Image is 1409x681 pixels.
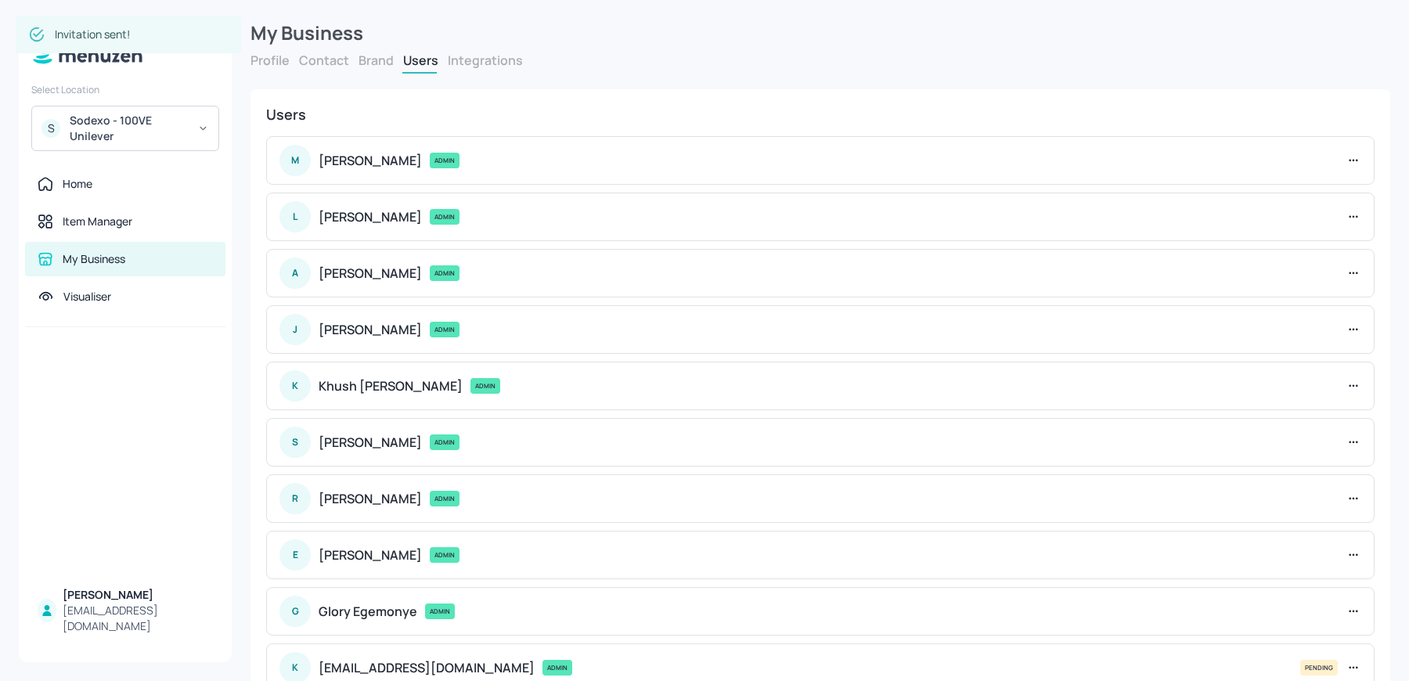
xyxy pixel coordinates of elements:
p: [PERSON_NAME] [319,491,422,506]
p: [PERSON_NAME] [319,153,422,168]
div: ADMIN [430,322,459,337]
div: ADMIN [430,434,459,450]
div: ADMIN [470,378,500,394]
button: Brand [359,52,394,69]
div: J [279,314,311,345]
div: Select Location [31,83,219,96]
div: M [279,145,311,176]
div: S [41,119,60,138]
div: R [279,483,311,514]
p: [PERSON_NAME] [319,209,422,225]
div: A [279,258,311,289]
div: E [279,539,311,571]
div: Users [266,105,1375,124]
div: ADMIN [425,604,455,619]
div: S [279,427,311,458]
div: ADMIN [430,547,459,563]
div: PENDING [1300,660,1338,676]
div: [EMAIL_ADDRESS][DOMAIN_NAME] [63,603,213,634]
div: Invitation sent! [55,20,130,49]
button: Users [403,52,438,69]
p: [PERSON_NAME] [319,547,422,563]
p: [EMAIL_ADDRESS][DOMAIN_NAME] [319,660,535,676]
div: Sodexo - 100VE Unilever [70,113,188,144]
div: Item Manager [63,214,132,229]
div: ADMIN [542,660,572,676]
button: Integrations [448,52,523,69]
div: My Business [250,19,1390,47]
p: [PERSON_NAME] [319,434,422,450]
div: Home [63,176,92,192]
p: Glory Egemonye [319,604,417,619]
div: Visualiser [63,289,111,304]
div: L [279,201,311,232]
div: ADMIN [430,491,459,506]
p: [PERSON_NAME] [319,265,422,281]
div: ADMIN [430,209,459,225]
div: ADMIN [430,265,459,281]
div: ADMIN [430,153,459,168]
div: My Business [63,251,125,267]
div: [PERSON_NAME] [63,587,213,603]
button: Contact [299,52,349,69]
div: K [279,370,311,402]
div: G [279,596,311,627]
p: Khush [PERSON_NAME] [319,378,463,394]
button: Profile [250,52,290,69]
p: [PERSON_NAME] [319,322,422,337]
